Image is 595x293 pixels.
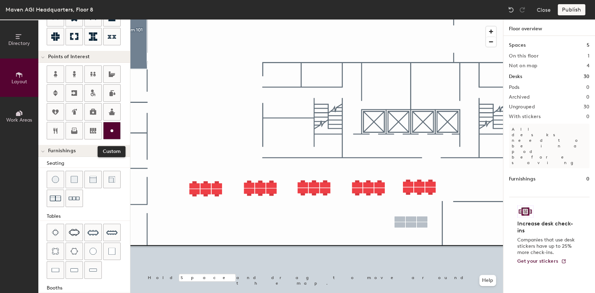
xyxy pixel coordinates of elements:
h2: 30 [583,104,589,110]
button: Table (1x2) [47,261,64,279]
div: Tables [47,213,130,220]
button: Table (round) [84,242,102,260]
button: Table (1x4) [84,261,102,279]
img: Couch (middle) [90,176,97,183]
img: Undo [508,6,514,13]
img: Ten seat table [106,227,117,238]
button: Couch (x2) [47,190,64,207]
button: Eight seat table [84,224,102,241]
h2: Ungrouped [509,104,535,110]
span: Work Areas [6,117,32,123]
img: Table (1x2) [52,267,59,273]
span: Points of Interest [48,54,90,60]
img: Cushion [71,176,78,183]
h4: Increase desk check-ins [517,220,577,234]
span: Layout [12,79,27,85]
span: Furnishings [48,148,76,154]
h2: Archived [509,94,529,100]
div: Maven AGI Headquarters, Floor 8 [6,5,93,14]
button: Custom [103,122,121,139]
img: Four seat round table [52,248,59,255]
img: Table (1x3) [70,267,78,273]
img: Six seat table [69,229,80,236]
button: Close [537,4,551,15]
h2: 0 [586,85,589,90]
span: Directory [8,40,30,46]
button: Four seat round table [47,242,64,260]
button: Six seat table [66,224,83,241]
h2: 4 [587,63,589,69]
button: Couch (middle) [84,171,102,188]
img: Four seat table [52,229,59,236]
h1: Desks [509,73,522,80]
button: Table (1x1) [103,242,121,260]
img: Stool [52,176,59,183]
h1: Floor overview [503,20,595,36]
div: Seating [47,160,130,167]
h1: 30 [583,73,589,80]
button: Ten seat table [103,224,121,241]
button: Stool [47,171,64,188]
button: Cushion [66,171,83,188]
h2: 0 [586,94,589,100]
p: Companies that use desk stickers have up to 25% more check-ins. [517,237,577,256]
h1: 0 [586,175,589,183]
img: Table (1x4) [89,267,97,273]
button: Couch (corner) [103,171,121,188]
img: Eight seat table [87,227,99,238]
button: Help [479,275,496,286]
button: Couch (x3) [66,190,83,207]
a: Get your stickers [517,259,566,264]
h2: 0 [586,114,589,119]
h2: On this floor [509,53,539,59]
img: Couch (x2) [50,193,61,204]
h2: Not on map [509,63,537,69]
button: Table (1x3) [66,261,83,279]
img: Redo [519,6,526,13]
h2: Pods [509,85,519,90]
h1: Spaces [509,41,526,49]
span: Get your stickers [517,258,558,264]
img: Table (1x1) [108,248,115,255]
button: Six seat round table [66,242,83,260]
img: Six seat round table [70,248,78,255]
h2: With stickers [509,114,541,119]
img: Table (round) [90,248,97,255]
h1: Furnishings [509,175,535,183]
img: Couch (x3) [69,193,80,204]
div: Booths [47,284,130,292]
h2: 1 [588,53,589,59]
p: All desks need to be in a pod before saving [509,124,589,168]
img: Sticker logo [517,206,533,217]
button: Four seat table [47,224,64,241]
img: Couch (corner) [108,176,115,183]
h1: 5 [587,41,589,49]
